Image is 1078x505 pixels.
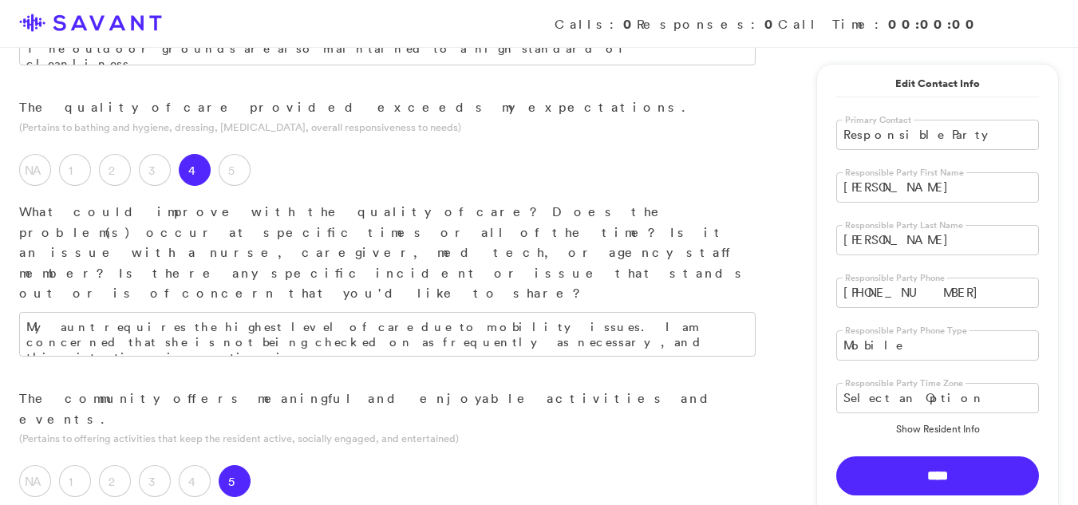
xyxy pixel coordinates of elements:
label: NA [19,465,51,497]
label: Responsible Party First Name [843,167,966,179]
strong: 00:00:00 [888,15,979,33]
label: Responsible Party Last Name [843,219,965,231]
p: (Pertains to offering activities that keep the resident active, socially engaged, and entertained) [19,431,756,446]
label: 5 [219,465,251,497]
label: 2 [99,465,131,497]
span: Select an Option [843,384,1011,412]
label: Responsible Party Phone Type [843,325,969,337]
a: Show Resident Info [896,422,980,436]
strong: 0 [764,15,778,33]
label: Responsible Party Time Zone [843,377,965,389]
span: Mobile [843,331,1011,360]
label: Primary Contact [843,114,914,126]
label: 5 [219,154,251,186]
label: 2 [99,154,131,186]
label: 3 [139,154,171,186]
label: 1 [59,465,91,497]
p: (Pertains to bathing and hygiene, dressing, [MEDICAL_DATA], overall responsiveness to needs) [19,120,756,135]
p: The quality of care provided exceeds my expectations. [19,97,756,118]
label: 4 [179,465,211,497]
label: 4 [179,154,211,186]
label: Responsible Party Phone [843,272,947,284]
label: 3 [139,465,171,497]
p: What could improve with the quality of care? Does the problem(s) occur at specific times or all o... [19,202,756,304]
strong: 0 [623,15,637,33]
span: Responsible Party [843,120,1011,149]
label: NA [19,154,51,186]
label: 1 [59,154,91,186]
p: The community offers meaningful and enjoyable activities and events. [19,389,756,429]
a: Edit Contact Info [836,71,1039,97]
